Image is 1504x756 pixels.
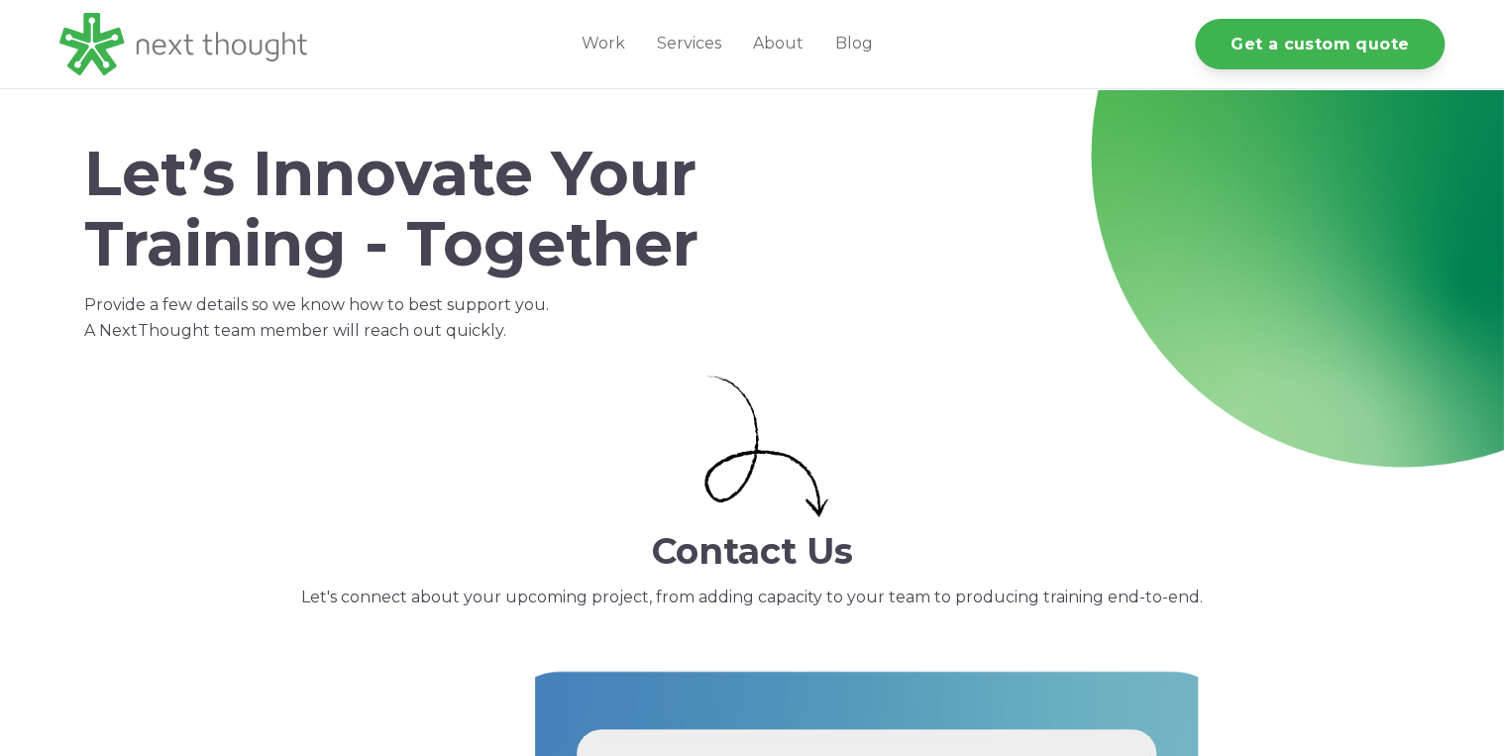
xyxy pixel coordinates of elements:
a: Get a custom quote [1195,19,1445,69]
span: Let’s Innovate Your Training - Together [84,136,698,281]
h2: Contact Us [59,531,1445,572]
img: Small curly arrow [704,376,828,518]
img: LG - NextThought Logo [59,13,307,75]
span: A NextThought team member will reach out quickly. [84,321,506,340]
p: Let's connect about your upcoming project, from adding capacity to your team to producing trainin... [59,585,1445,610]
span: Provide a few details so we know how to best support you. [84,295,549,314]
